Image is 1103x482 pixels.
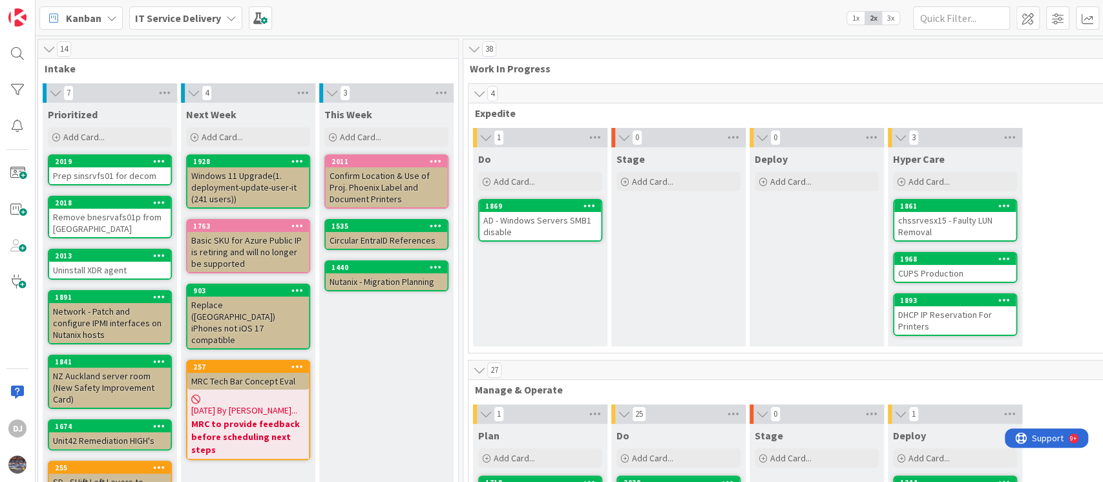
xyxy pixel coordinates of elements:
[479,200,601,212] div: 1869
[324,219,448,250] a: 1535Circular EntraID References
[616,152,645,165] span: Stage
[48,108,98,121] span: Prioritized
[49,356,171,408] div: 1841NZ Auckland server room (New Safety Improvement Card)
[770,406,781,422] span: 0
[193,286,309,295] div: 903
[49,421,171,432] div: 1674
[331,157,447,166] div: 2011
[326,220,447,232] div: 1535
[894,253,1016,265] div: 1968
[48,249,172,280] a: 2013Uninstall XDR agent
[187,285,309,348] div: 903Replace ([GEOGRAPHIC_DATA]) iPhones not iOS 17 compatible
[893,152,945,165] span: Hyper Care
[27,2,59,17] span: Support
[494,130,504,145] span: 1
[49,291,171,343] div: 1891Network - Patch and configure IPMI interfaces on Nutanix hosts
[478,199,602,242] a: 1869AD - Windows Servers SMB1 disable
[479,200,601,240] div: 1869AD - Windows Servers SMB1 disable
[755,152,788,165] span: Deploy
[49,197,171,237] div: 2018Remove bnesrvafs01p from [GEOGRAPHIC_DATA]
[909,130,919,145] span: 3
[49,250,171,278] div: 2013Uninstall XDR agent
[894,295,1016,335] div: 1893DHCP IP Reservation For Printers
[186,360,310,460] a: 257MRC Tech Bar Concept Eval[DATE] By [PERSON_NAME]...MRC to provide feedback before scheduling n...
[49,303,171,343] div: Network - Patch and configure IPMI interfaces on Nutanix hosts
[487,86,498,101] span: 4
[49,156,171,167] div: 2019
[49,432,171,449] div: Unit42 Remediation HIGH's
[485,202,601,211] div: 1869
[48,355,172,409] a: 1841NZ Auckland server room (New Safety Improvement Card)
[913,6,1010,30] input: Quick Filter...
[191,417,305,456] b: MRC to provide feedback before scheduling next steps
[55,293,171,302] div: 1891
[894,253,1016,282] div: 1968CUPS Production
[65,5,72,16] div: 9+
[8,8,26,26] img: Visit kanbanzone.com
[187,220,309,232] div: 1763
[326,262,447,273] div: 1440
[755,429,783,442] span: Stage
[847,12,865,25] span: 1x
[865,12,882,25] span: 2x
[63,85,74,101] span: 7
[187,297,309,348] div: Replace ([GEOGRAPHIC_DATA]) iPhones not iOS 17 compatible
[894,200,1016,240] div: 1861chssrvesx15 - Faulty LUN Removal
[186,108,236,121] span: Next Week
[770,452,812,464] span: Add Card...
[8,419,26,437] div: DJ
[494,452,535,464] span: Add Card...
[202,131,243,143] span: Add Card...
[326,262,447,290] div: 1440Nutanix - Migration Planning
[49,262,171,278] div: Uninstall XDR agent
[55,422,171,431] div: 1674
[900,255,1016,264] div: 1968
[48,290,172,344] a: 1891Network - Patch and configure IPMI interfaces on Nutanix hosts
[48,419,172,450] a: 1674Unit42 Remediation HIGH's
[479,212,601,240] div: AD - Windows Servers SMB1 disable
[48,196,172,238] a: 2018Remove bnesrvafs01p from [GEOGRAPHIC_DATA]
[186,284,310,350] a: 903Replace ([GEOGRAPHIC_DATA]) iPhones not iOS 17 compatible
[331,263,447,272] div: 1440
[193,222,309,231] div: 1763
[55,463,171,472] div: 255
[770,176,812,187] span: Add Card...
[340,131,381,143] span: Add Card...
[49,368,171,408] div: NZ Auckland server room (New Safety Improvement Card)
[49,356,171,368] div: 1841
[49,421,171,449] div: 1674Unit42 Remediation HIGH's
[49,156,171,184] div: 2019Prep sinsrvfs01 for decom
[187,361,309,373] div: 257
[187,220,309,272] div: 1763Basic SKU for Azure Public IP is retiring and will no longer be supported
[632,176,673,187] span: Add Card...
[186,219,310,273] a: 1763Basic SKU for Azure Public IP is retiring and will no longer be supported
[894,295,1016,306] div: 1893
[49,250,171,262] div: 2013
[45,62,442,75] span: Intake
[616,429,629,442] span: Do
[49,462,171,474] div: 255
[909,176,950,187] span: Add Card...
[770,130,781,145] span: 0
[135,12,221,25] b: IT Service Delivery
[324,108,372,121] span: This Week
[478,429,499,442] span: Plan
[900,296,1016,305] div: 1893
[49,167,171,184] div: Prep sinsrvfs01 for decom
[326,232,447,249] div: Circular EntraID References
[55,157,171,166] div: 2019
[187,361,309,390] div: 257MRC Tech Bar Concept Eval
[49,209,171,237] div: Remove bnesrvafs01p from [GEOGRAPHIC_DATA]
[893,252,1017,283] a: 1968CUPS Production
[894,200,1016,212] div: 1861
[909,406,919,422] span: 1
[187,232,309,272] div: Basic SKU for Azure Public IP is retiring and will no longer be supported
[193,362,309,372] div: 257
[187,156,309,167] div: 1928
[894,306,1016,335] div: DHCP IP Reservation For Printers
[66,10,101,26] span: Kanban
[893,199,1017,242] a: 1861chssrvesx15 - Faulty LUN Removal
[49,197,171,209] div: 2018
[326,220,447,249] div: 1535Circular EntraID References
[191,404,297,417] span: [DATE] By [PERSON_NAME]...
